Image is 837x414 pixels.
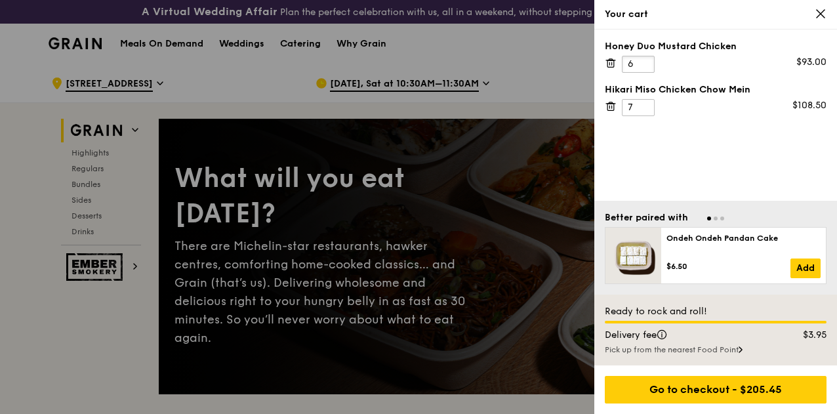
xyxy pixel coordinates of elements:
[605,344,827,355] div: Pick up from the nearest Food Point
[597,329,775,342] div: Delivery fee
[605,376,827,404] div: Go to checkout - $205.45
[605,40,827,53] div: Honey Duo Mustard Chicken
[605,8,827,21] div: Your cart
[605,83,827,96] div: Hikari Miso Chicken Chow Mein
[605,305,827,318] div: Ready to rock and roll!
[790,259,821,278] a: Add
[792,99,827,112] div: $108.50
[714,217,718,220] span: Go to slide 2
[720,217,724,220] span: Go to slide 3
[707,217,711,220] span: Go to slide 1
[775,329,835,342] div: $3.95
[796,56,827,69] div: $93.00
[605,211,688,224] div: Better paired with
[666,261,790,272] div: $6.50
[666,233,821,243] div: Ondeh Ondeh Pandan Cake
